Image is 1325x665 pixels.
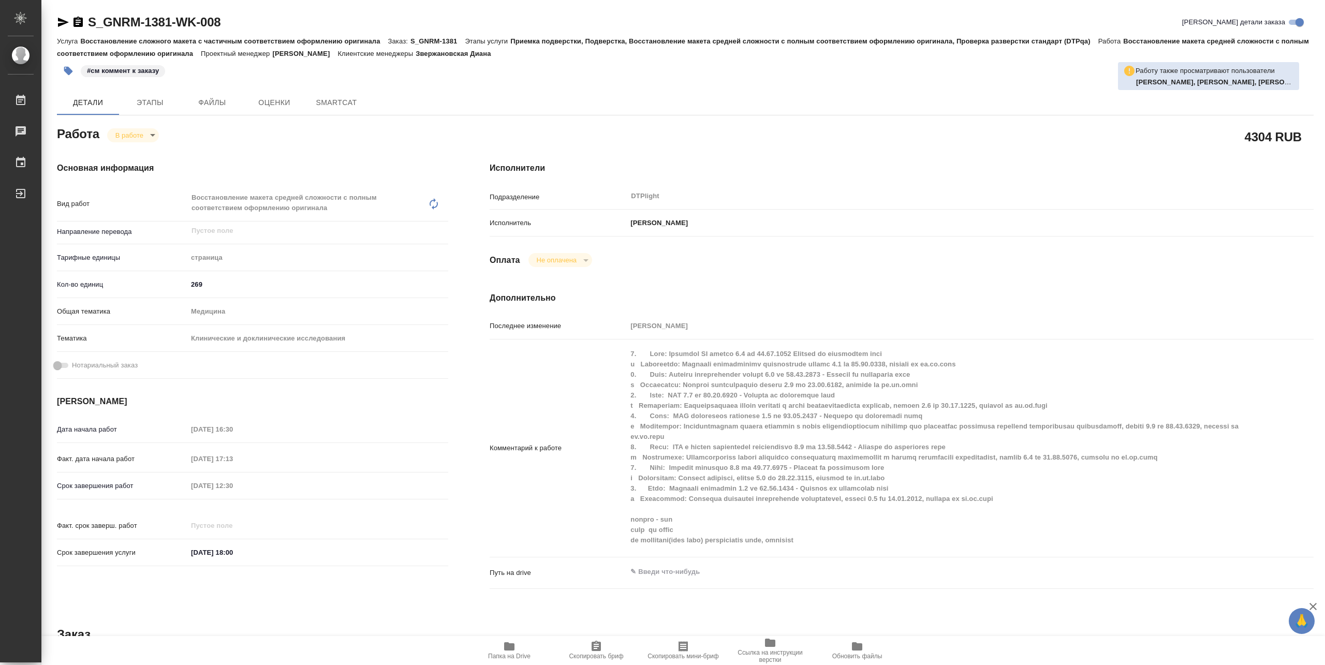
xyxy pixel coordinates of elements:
span: [PERSON_NAME] детали заказа [1182,17,1285,27]
p: Комментарий к работе [490,443,627,453]
span: Папка на Drive [488,653,531,660]
span: Ссылка на инструкции верстки [733,649,807,663]
p: Приемка подверстки, Подверстка, Восстановление макета средней сложности с полным соответствием оф... [510,37,1098,45]
p: Проектный менеджер [201,50,272,57]
input: Пустое поле [187,518,278,533]
p: Услуга [57,37,80,45]
span: Скопировать бриф [569,653,623,660]
input: Пустое поле [187,451,278,466]
h2: 4304 RUB [1245,128,1302,145]
h2: Заказ [57,626,91,643]
p: Работу также просматривают пользователи [1136,66,1275,76]
button: Добавить тэг [57,60,80,82]
span: 🙏 [1293,610,1311,632]
textarea: 7. Lore: Ipsumdol SI ametco 6.4 ad 44.67.1052 Elitsed do eiusmodtem inci u Laboreetdo: Magnaali e... [627,345,1245,549]
button: Скопировать бриф [553,636,640,665]
p: Клиентские менеджеры [337,50,416,57]
span: Скопировать мини-бриф [647,653,718,660]
p: [PERSON_NAME] [272,50,337,57]
h4: Основная информация [57,162,448,174]
p: Срок завершения услуги [57,548,187,558]
h4: Оплата [490,254,520,267]
p: S_GNRM-1381 [410,37,465,45]
button: Скопировать ссылку для ЯМессенджера [57,16,69,28]
p: Срок завершения работ [57,481,187,491]
p: Подразделение [490,192,627,202]
p: #см коммент к заказу [87,66,159,76]
p: Смыслова Светлана, Васильева Ольга, Крамник Артём [1136,77,1294,87]
p: Вид работ [57,199,187,209]
button: Папка на Drive [466,636,553,665]
input: Пустое поле [187,422,278,437]
p: Путь на drive [490,568,627,578]
button: Скопировать ссылку [72,16,84,28]
button: В работе [112,131,146,140]
span: SmartCat [312,96,361,109]
span: Детали [63,96,113,109]
span: Нотариальный заказ [72,360,138,371]
input: ✎ Введи что-нибудь [187,545,278,560]
input: ✎ Введи что-нибудь [187,277,448,292]
p: Работа [1098,37,1124,45]
p: Направление перевода [57,227,187,237]
span: Обновить файлы [832,653,882,660]
button: Ссылка на инструкции верстки [727,636,814,665]
p: Тематика [57,333,187,344]
p: Кол-во единиц [57,279,187,290]
input: Пустое поле [190,225,424,237]
p: Тарифные единицы [57,253,187,263]
div: Медицина [187,303,448,320]
p: Этапы услуги [465,37,510,45]
button: Не оплачена [534,256,580,264]
h4: [PERSON_NAME] [57,395,448,408]
button: 🙏 [1289,608,1315,634]
p: Дата начала работ [57,424,187,435]
div: В работе [528,253,592,267]
span: Файлы [187,96,237,109]
b: [PERSON_NAME], [PERSON_NAME], [PERSON_NAME] [1136,78,1316,86]
p: Восстановление сложного макета с частичным соответствием оформлению оригинала [80,37,388,45]
input: Пустое поле [187,478,278,493]
div: Клинические и доклинические исследования [187,330,448,347]
p: Звержановская Диана [416,50,498,57]
button: Обновить файлы [814,636,901,665]
a: S_GNRM-1381-WK-008 [88,15,220,29]
p: [PERSON_NAME] [627,218,688,228]
p: Факт. срок заверш. работ [57,521,187,531]
button: Скопировать мини-бриф [640,636,727,665]
span: Оценки [249,96,299,109]
h4: Дополнительно [490,292,1314,304]
p: Исполнитель [490,218,627,228]
div: страница [187,249,448,267]
p: Общая тематика [57,306,187,317]
h2: Работа [57,124,99,142]
span: Этапы [125,96,175,109]
input: Пустое поле [627,318,1245,333]
p: Заказ: [388,37,410,45]
p: Факт. дата начала работ [57,454,187,464]
p: Последнее изменение [490,321,627,331]
div: В работе [107,128,159,142]
h4: Исполнители [490,162,1314,174]
span: см коммент к заказу [80,66,166,75]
